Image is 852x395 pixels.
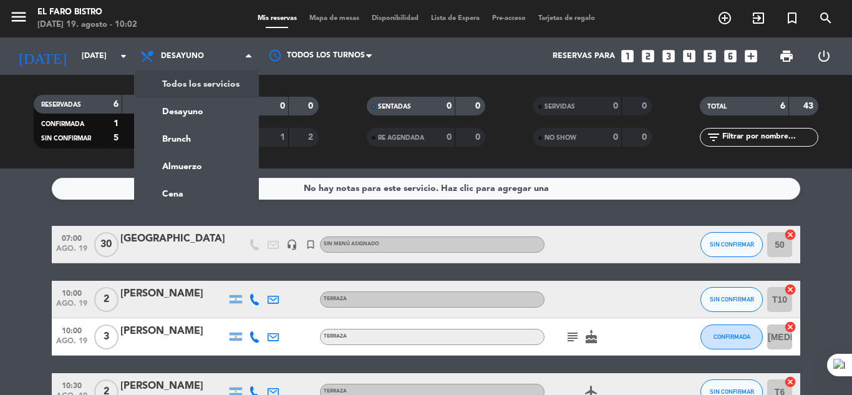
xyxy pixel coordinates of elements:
span: 10:00 [56,323,87,337]
span: SERVIDAS [545,104,575,110]
span: NO SHOW [545,135,576,141]
strong: 0 [642,133,649,142]
i: search [818,11,833,26]
span: 10:30 [56,378,87,392]
strong: 5 [114,134,119,142]
i: cancel [784,376,796,388]
strong: 6 [114,100,119,109]
a: Cena [135,180,258,208]
span: Mapa de mesas [303,15,365,22]
i: looks_two [640,48,656,64]
span: RE AGENDADA [378,135,424,141]
span: RESERVADAS [41,102,81,108]
span: ago. 19 [56,300,87,314]
a: Almuerzo [135,153,258,180]
i: subject [565,329,580,344]
i: add_box [743,48,759,64]
strong: 0 [613,102,618,110]
span: TOTAL [707,104,727,110]
span: 10:00 [56,285,87,300]
span: 07:00 [56,230,87,245]
span: SIN CONFIRMAR [41,135,91,142]
span: SIN CONFIRMAR [710,241,754,248]
span: Mis reservas [251,15,303,22]
span: Terraza [324,389,347,394]
span: ago. 19 [56,337,87,351]
div: [PERSON_NAME] [120,378,226,394]
i: exit_to_app [751,11,766,26]
i: looks_5 [702,48,718,64]
strong: 6 [780,102,785,110]
span: 2 [94,287,119,312]
strong: 0 [280,102,285,110]
strong: 0 [613,133,618,142]
strong: 0 [475,133,483,142]
span: SENTADAS [378,104,411,110]
button: menu [9,7,28,31]
i: turned_in_not [785,11,800,26]
div: [PERSON_NAME] [120,323,226,339]
span: Disponibilidad [365,15,425,22]
span: Pre-acceso [486,15,532,22]
button: SIN CONFIRMAR [700,232,763,257]
button: SIN CONFIRMAR [700,287,763,312]
i: power_settings_new [816,49,831,64]
i: headset_mic [286,239,298,250]
i: looks_6 [722,48,738,64]
span: Terraza [324,296,347,301]
strong: 0 [642,102,649,110]
span: ago. 19 [56,245,87,259]
div: LOG OUT [805,37,843,75]
strong: 43 [803,102,816,110]
strong: 0 [447,102,452,110]
i: looks_one [619,48,636,64]
div: [GEOGRAPHIC_DATA] [120,231,226,247]
i: [DATE] [9,42,75,70]
span: CONFIRMADA [714,333,750,340]
span: SIN CONFIRMAR [710,296,754,303]
i: filter_list [706,130,721,145]
input: Filtrar por nombre... [721,130,818,144]
div: El Faro Bistro [37,6,137,19]
a: Brunch [135,125,258,153]
span: 30 [94,232,119,257]
span: Sin menú asignado [324,241,379,246]
strong: 2 [308,133,316,142]
strong: 0 [308,102,316,110]
button: CONFIRMADA [700,324,763,349]
i: add_circle_outline [717,11,732,26]
span: Reservas para [553,52,615,61]
i: cake [584,329,599,344]
span: print [779,49,794,64]
i: turned_in_not [305,239,316,250]
strong: 0 [447,133,452,142]
div: [DATE] 19. agosto - 10:02 [37,19,137,31]
strong: 0 [475,102,483,110]
i: looks_4 [681,48,697,64]
i: menu [9,7,28,26]
i: cancel [784,283,796,296]
span: Tarjetas de regalo [532,15,601,22]
strong: 1 [280,133,285,142]
i: cancel [784,228,796,241]
span: Desayuno [161,52,204,61]
a: Todos los servicios [135,71,258,98]
i: cancel [784,321,796,333]
i: arrow_drop_down [116,49,131,64]
strong: 1 [114,119,119,128]
div: [PERSON_NAME] [120,286,226,302]
i: looks_3 [661,48,677,64]
a: Desayuno [135,98,258,125]
span: CONFIRMADA [41,121,84,127]
div: No hay notas para este servicio. Haz clic para agregar una [304,182,549,196]
span: SIN CONFIRMAR [710,388,754,395]
span: Lista de Espera [425,15,486,22]
span: 3 [94,324,119,349]
span: Terraza [324,334,347,339]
